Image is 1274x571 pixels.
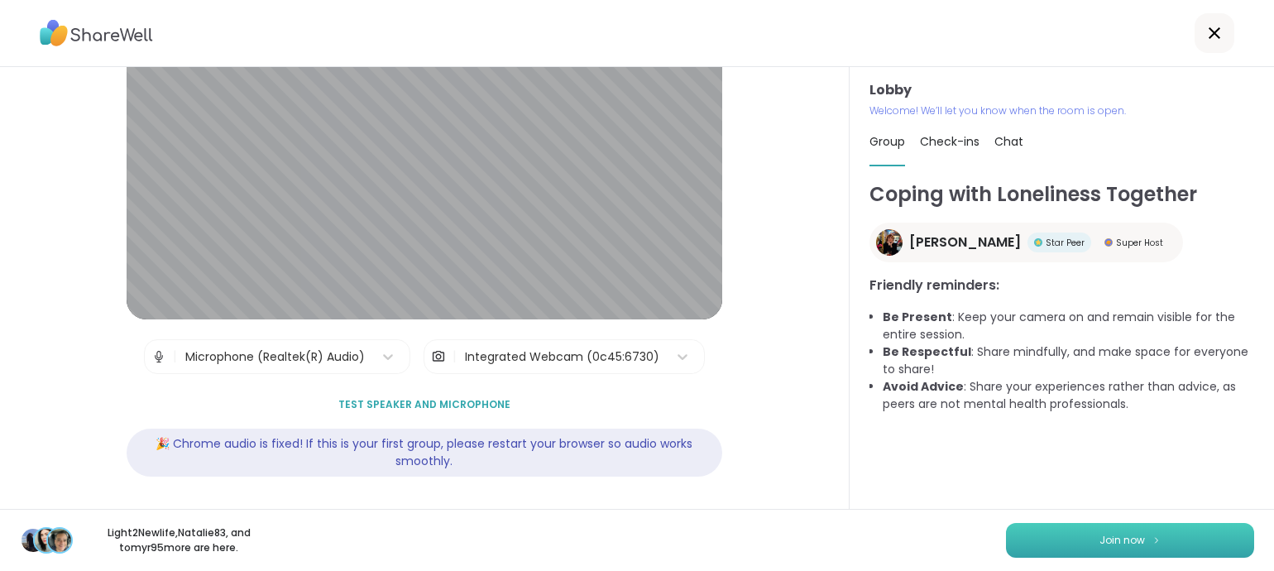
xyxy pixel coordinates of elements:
h1: Coping with Loneliness Together [869,180,1254,209]
img: Star Peer [1034,238,1042,247]
div: Microphone (Realtek(R) Audio) [185,348,365,366]
div: 🎉 Chrome audio is fixed! If this is your first group, please restart your browser so audio works ... [127,429,722,477]
button: Test speaker and microphone [332,387,517,422]
img: Microphone [151,340,166,373]
img: ShareWell Logomark [1152,535,1161,545]
img: Light2Newlife [22,529,45,552]
span: Super Host [1116,237,1163,249]
img: Judy [876,229,903,256]
h3: Friendly reminders: [869,276,1254,295]
span: [PERSON_NAME] [909,233,1021,252]
img: Camera [431,340,446,373]
img: tomyr95 [48,529,71,552]
button: Join now [1006,523,1254,558]
span: Star Peer [1046,237,1085,249]
img: Natalie83 [35,529,58,552]
p: Light2Newlife , Natalie83 , and tomyr95 more are here. [86,525,271,555]
span: Group [869,133,905,150]
span: Join now [1099,533,1145,548]
p: Welcome! We’ll let you know when the room is open. [869,103,1254,118]
span: | [173,340,177,373]
span: Test speaker and microphone [338,397,510,412]
b: Avoid Advice [883,378,964,395]
div: Integrated Webcam (0c45:6730) [465,348,659,366]
img: ShareWell Logo [40,14,153,52]
span: Check-ins [920,133,979,150]
a: Judy[PERSON_NAME]Star PeerStar PeerSuper HostSuper Host [869,223,1183,262]
li: : Share mindfully, and make space for everyone to share! [883,343,1254,378]
b: Be Respectful [883,343,971,360]
b: Be Present [883,309,952,325]
li: : Keep your camera on and remain visible for the entire session. [883,309,1254,343]
h3: Lobby [869,80,1254,100]
img: Super Host [1104,238,1113,247]
span: Chat [994,133,1023,150]
li: : Share your experiences rather than advice, as peers are not mental health professionals. [883,378,1254,413]
span: | [453,340,457,373]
